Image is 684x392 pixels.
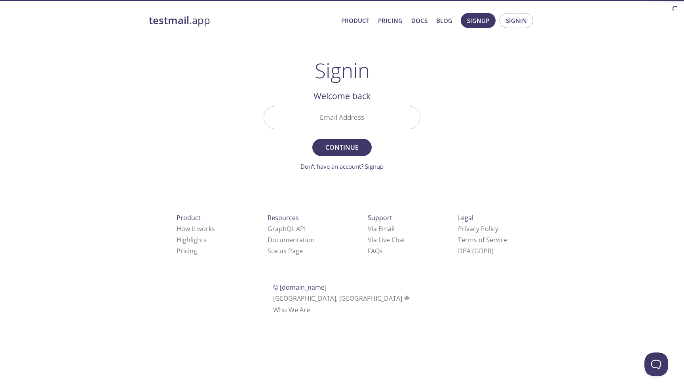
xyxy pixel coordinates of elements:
a: Highlights [177,236,207,244]
a: DPA (GDPR) [458,247,494,255]
a: Via Live Chat [368,236,405,244]
a: Terms of Service [458,236,507,244]
span: [GEOGRAPHIC_DATA], [GEOGRAPHIC_DATA] [273,294,411,303]
button: Signup [461,13,496,28]
a: Docs [411,15,427,26]
h1: Signin [315,58,370,82]
a: Pricing [177,247,197,255]
a: GraphQL API [268,224,306,233]
a: Pricing [378,15,403,26]
a: How it works [177,224,215,233]
a: Blog [436,15,452,26]
button: Continue [312,139,372,156]
span: Product [177,213,201,222]
a: Privacy Policy [458,224,498,233]
span: Support [368,213,392,222]
a: Via Email [368,224,395,233]
span: Continue [321,142,363,153]
a: testmail.app [149,14,335,27]
a: Who We Are [273,305,310,314]
a: Don't have an account? Signup [300,162,384,170]
strong: testmail [149,13,189,27]
iframe: Help Scout Beacon - Open [644,352,668,376]
a: Documentation [268,236,315,244]
span: Resources [268,213,299,222]
a: Product [341,15,369,26]
span: Signup [467,15,489,26]
span: Signin [506,15,527,26]
a: Status Page [268,247,303,255]
span: © [DOMAIN_NAME] [273,283,327,292]
span: s [380,247,383,255]
button: Signin [500,13,533,28]
span: Legal [458,213,473,222]
h2: Welcome back [264,89,420,103]
a: FAQ [368,247,383,255]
